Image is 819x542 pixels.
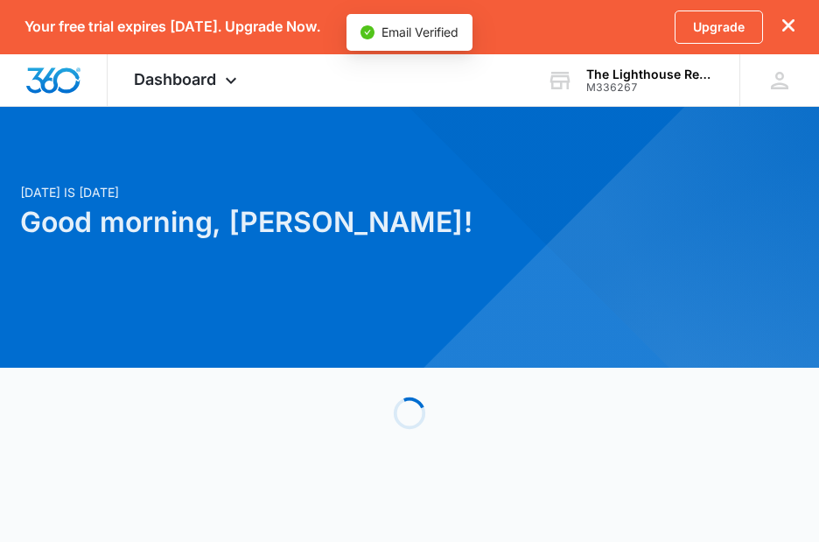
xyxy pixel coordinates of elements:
span: Email Verified [381,25,458,39]
div: account name [586,67,714,81]
h1: Welcome to Marketing 360®! [125,149,694,186]
span: Dashboard [134,70,216,88]
p: Your free trial expires [DATE]. Upgrade Now. [24,18,320,35]
span: check-circle [360,25,374,39]
h1: Good morning, [PERSON_NAME]! [20,201,798,243]
a: Upgrade [675,11,763,44]
div: account id [586,81,714,94]
p: [DATE] is [DATE] [20,183,798,201]
div: Dashboard [108,54,268,106]
button: dismiss this dialog [782,18,794,35]
h1: Hi [PERSON_NAME], [125,98,694,135]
